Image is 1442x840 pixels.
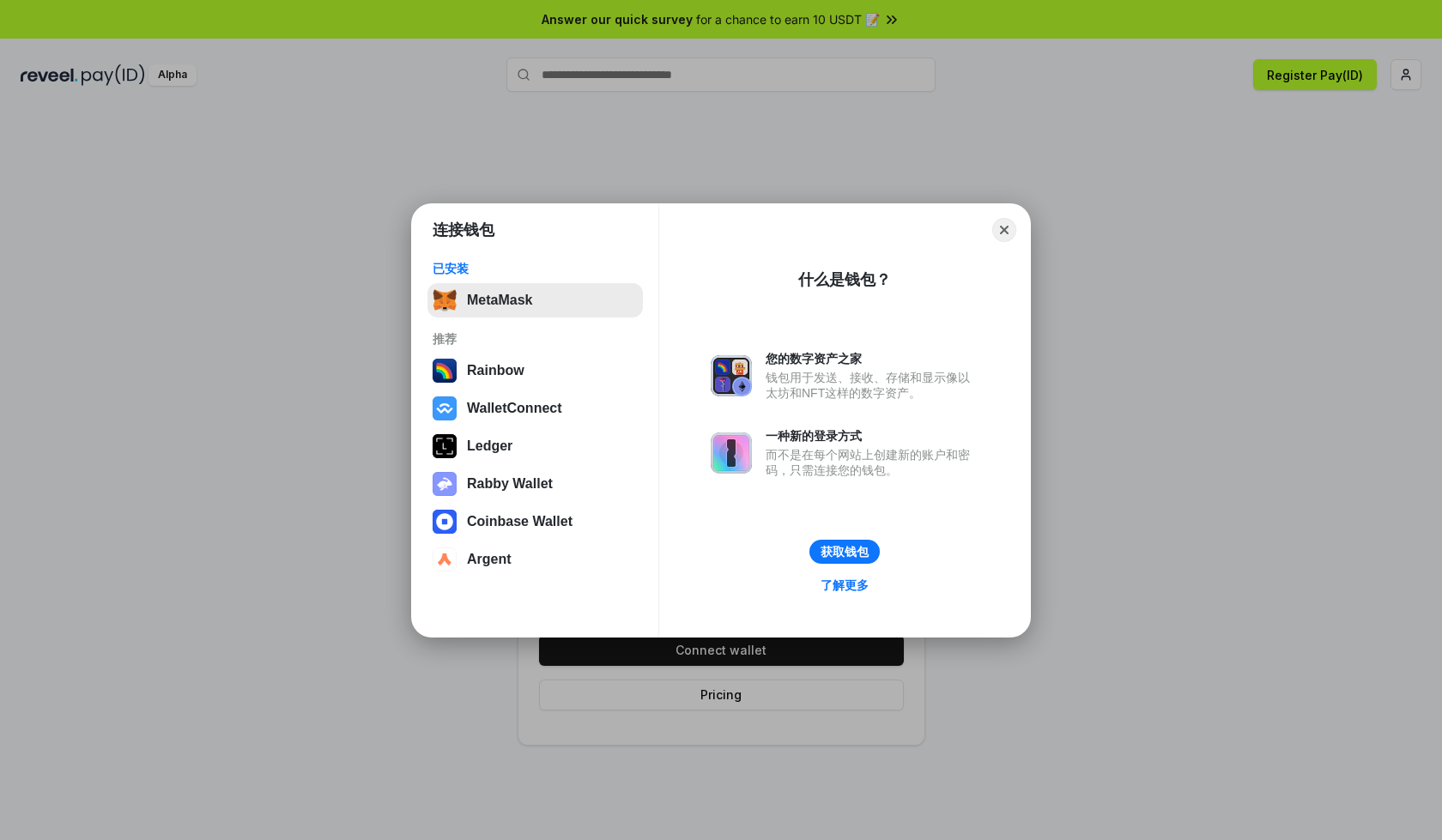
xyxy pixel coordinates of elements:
[433,396,457,420] img: svg+xml,%3Csvg%20width%3D%2228%22%20height%3D%2228%22%20viewBox%3D%220%200%2028%2028%22%20fill%3D...
[433,220,494,240] h1: 连接钱包
[821,577,869,593] div: 了解更多
[433,434,457,458] img: svg+xml,%3Csvg%20xmlns%3D%22http%3A%2F%2Fwww.w3.org%2F2000%2Fsvg%22%20width%3D%2228%22%20height%3...
[711,355,752,396] img: svg+xml,%3Csvg%20xmlns%3D%22http%3A%2F%2Fwww.w3.org%2F2000%2Fsvg%22%20fill%3D%22none%22%20viewBox...
[427,542,643,577] button: Argent
[766,351,978,366] div: 您的数字资产之家
[433,510,457,534] img: svg+xml,%3Csvg%20width%3D%2228%22%20height%3D%2228%22%20viewBox%3D%220%200%2028%2028%22%20fill%3D...
[427,283,643,317] button: MetaMask
[766,428,978,444] div: 一种新的登录方式
[809,540,880,564] button: 获取钱包
[433,261,638,276] div: 已安装
[766,447,978,478] div: 而不是在每个网站上创建新的账户和密码，只需连接您的钱包。
[798,269,891,290] div: 什么是钱包？
[467,363,524,378] div: Rainbow
[467,401,562,416] div: WalletConnect
[427,467,643,501] button: Rabby Wallet
[433,547,457,571] img: svg+xml,%3Csvg%20width%3D%2228%22%20height%3D%2228%22%20viewBox%3D%220%200%2028%2028%22%20fill%3D...
[427,429,643,463] button: Ledger
[467,514,573,529] div: Coinbase Wallet
[992,218,1016,242] button: Close
[467,438,512,454] div: Ledger
[433,288,457,312] img: svg+xml,%3Csvg%20fill%3D%22none%22%20height%3D%2233%22%20viewBox%3D%220%200%2035%2033%22%20width%...
[427,391,643,426] button: WalletConnect
[467,476,553,492] div: Rabby Wallet
[427,505,643,539] button: Coinbase Wallet
[711,432,752,474] img: svg+xml,%3Csvg%20xmlns%3D%22http%3A%2F%2Fwww.w3.org%2F2000%2Fsvg%22%20fill%3D%22none%22%20viewBox...
[433,331,638,347] div: 推荐
[433,359,457,383] img: svg+xml,%3Csvg%20width%3D%22120%22%20height%3D%22120%22%20viewBox%3D%220%200%20120%20120%22%20fil...
[427,354,643,388] button: Rainbow
[766,370,978,401] div: 钱包用于发送、接收、存储和显示像以太坊和NFT这样的数字资产。
[467,293,532,308] div: MetaMask
[467,552,512,567] div: Argent
[433,472,457,496] img: svg+xml,%3Csvg%20xmlns%3D%22http%3A%2F%2Fwww.w3.org%2F2000%2Fsvg%22%20fill%3D%22none%22%20viewBox...
[810,574,879,596] a: 了解更多
[821,544,869,559] div: 获取钱包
